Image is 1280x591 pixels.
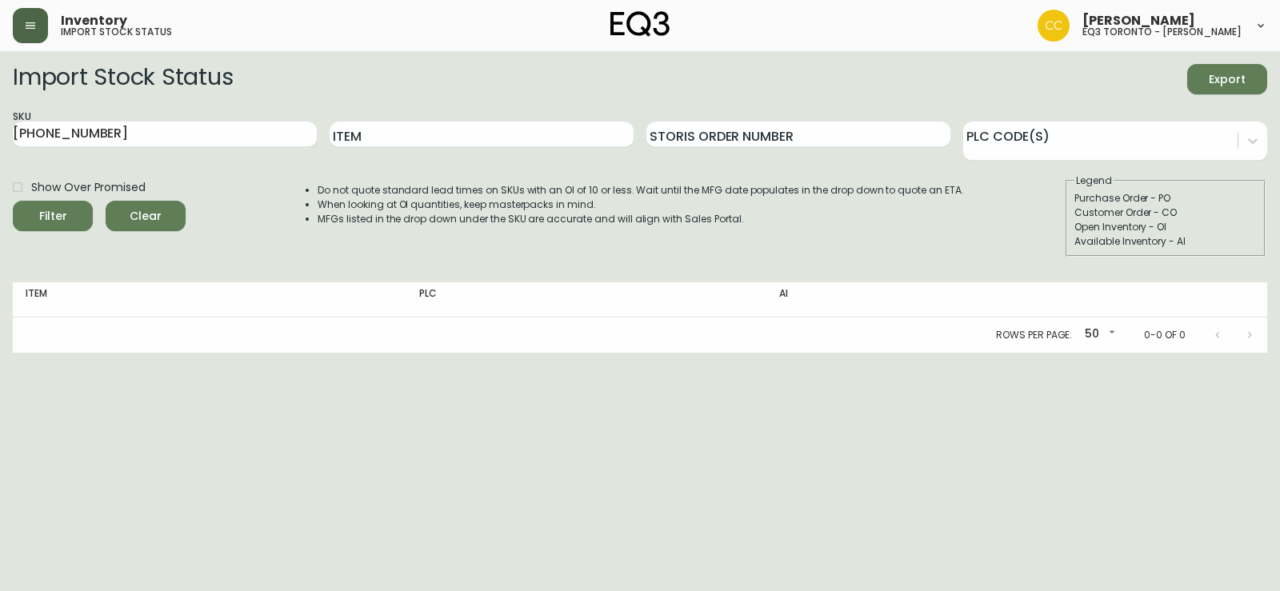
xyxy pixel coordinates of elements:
[106,201,186,231] button: Clear
[61,14,127,27] span: Inventory
[1078,321,1118,348] div: 50
[318,212,964,226] li: MFGs listed in the drop down under the SKU are accurate and will align with Sales Portal.
[1144,328,1186,342] p: 0-0 of 0
[766,282,1054,317] th: AI
[610,11,670,37] img: logo
[13,64,233,94] h2: Import Stock Status
[39,206,67,226] div: Filter
[118,206,173,226] span: Clear
[1082,14,1195,27] span: [PERSON_NAME]
[1038,10,1070,42] img: ec7176bad513007d25397993f68ebbfb
[1200,70,1254,90] span: Export
[1074,191,1257,206] div: Purchase Order - PO
[61,27,172,37] h5: import stock status
[13,201,93,231] button: Filter
[31,179,146,196] span: Show Over Promised
[996,328,1072,342] p: Rows per page:
[1074,234,1257,249] div: Available Inventory - AI
[318,198,964,212] li: When looking at OI quantities, keep masterpacks in mind.
[406,282,766,317] th: PLC
[1082,27,1242,37] h5: eq3 toronto - [PERSON_NAME]
[1074,174,1114,188] legend: Legend
[318,183,964,198] li: Do not quote standard lead times on SKUs with an OI of 10 or less. Wait until the MFG date popula...
[1187,64,1267,94] button: Export
[1074,220,1257,234] div: Open Inventory - OI
[13,282,406,317] th: Item
[1074,206,1257,220] div: Customer Order - CO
